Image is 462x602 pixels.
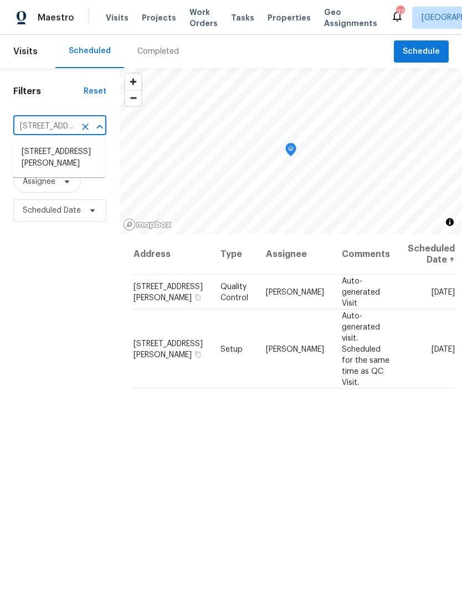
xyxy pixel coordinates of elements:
[403,45,440,59] span: Schedule
[69,45,111,56] div: Scheduled
[266,288,324,296] span: [PERSON_NAME]
[285,143,296,160] div: Map marker
[142,12,176,23] span: Projects
[123,218,172,231] a: Mapbox homepage
[333,234,399,275] th: Comments
[396,7,404,18] div: 37
[13,39,38,64] span: Visits
[193,292,203,302] button: Copy Address
[137,46,179,57] div: Completed
[394,40,449,63] button: Schedule
[432,345,455,353] span: [DATE]
[324,7,377,29] span: Geo Assignments
[257,234,333,275] th: Assignee
[134,282,203,301] span: [STREET_ADDRESS][PERSON_NAME]
[446,216,453,228] span: Toggle attribution
[342,312,389,386] span: Auto-generated visit. Scheduled for the same time as QC Visit.
[134,339,203,358] span: [STREET_ADDRESS][PERSON_NAME]
[125,74,141,90] button: Zoom in
[220,345,243,353] span: Setup
[13,143,105,173] li: [STREET_ADDRESS][PERSON_NAME]
[84,86,106,97] div: Reset
[125,90,141,106] button: Zoom out
[193,349,203,359] button: Copy Address
[13,86,84,97] h1: Filters
[231,14,254,22] span: Tasks
[23,205,81,216] span: Scheduled Date
[220,282,248,301] span: Quality Control
[78,119,93,135] button: Clear
[212,234,257,275] th: Type
[13,118,75,135] input: Search for an address...
[106,12,129,23] span: Visits
[268,12,311,23] span: Properties
[432,288,455,296] span: [DATE]
[189,7,218,29] span: Work Orders
[38,12,74,23] span: Maestro
[23,176,55,187] span: Assignee
[266,345,324,353] span: [PERSON_NAME]
[342,277,380,307] span: Auto-generated Visit
[443,215,456,229] button: Toggle attribution
[399,234,455,275] th: Scheduled Date ↑
[133,234,212,275] th: Address
[92,119,107,135] button: Close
